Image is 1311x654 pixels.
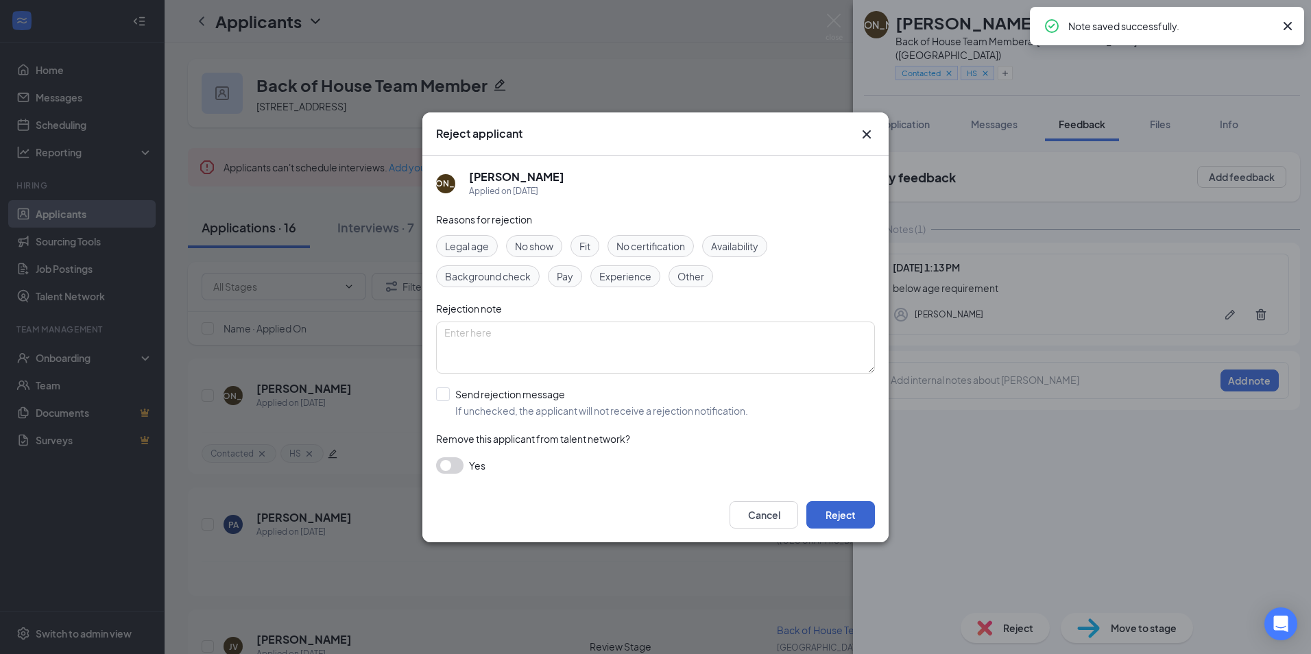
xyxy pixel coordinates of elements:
[469,184,564,198] div: Applied on [DATE]
[579,239,590,254] span: Fit
[1068,18,1274,34] div: Note saved successfully.
[557,269,573,284] span: Pay
[515,239,553,254] span: No show
[445,269,531,284] span: Background check
[469,169,564,184] h5: [PERSON_NAME]
[445,239,489,254] span: Legal age
[730,501,798,529] button: Cancel
[677,269,704,284] span: Other
[436,302,502,315] span: Rejection note
[436,433,630,445] span: Remove this applicant from talent network?
[411,178,481,189] div: [PERSON_NAME]
[1264,607,1297,640] div: Open Intercom Messenger
[1279,18,1296,34] svg: Cross
[806,501,875,529] button: Reject
[599,269,651,284] span: Experience
[616,239,685,254] span: No certification
[1044,18,1060,34] svg: CheckmarkCircle
[436,213,532,226] span: Reasons for rejection
[436,126,522,141] h3: Reject applicant
[858,126,875,143] svg: Cross
[858,126,875,143] button: Close
[469,457,485,474] span: Yes
[711,239,758,254] span: Availability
